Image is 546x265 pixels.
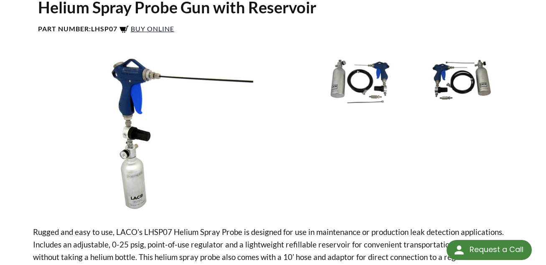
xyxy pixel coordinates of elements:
[321,55,413,106] img: Helium Spray Probe Gun with Reservoir Components, top view
[452,243,466,257] img: round button
[33,55,315,212] img: Helium Spray Probe Gun with Reservoir, assembled, angled view
[38,25,508,35] h4: Part Number:
[417,55,509,106] img: Helium Spray Probe Gun with Reservoir, front view
[447,240,532,260] div: Request a Call
[91,25,117,33] b: LHSP07
[119,25,174,33] a: Buy Online
[131,25,174,33] span: Buy Online
[470,240,523,259] div: Request a Call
